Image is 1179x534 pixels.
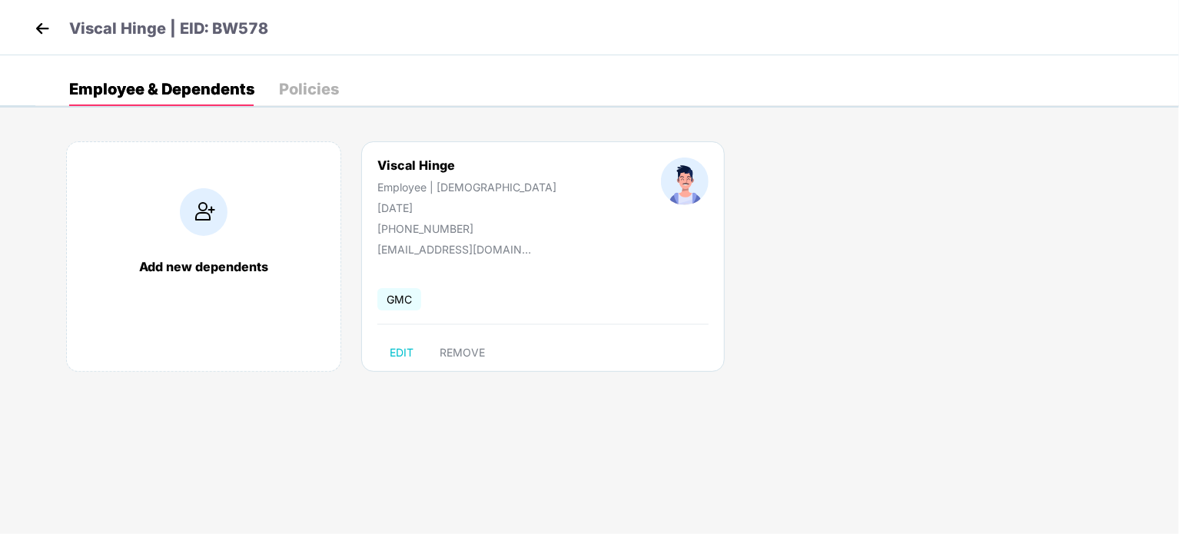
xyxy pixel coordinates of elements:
button: EDIT [377,340,426,365]
span: REMOVE [440,347,485,359]
div: [EMAIL_ADDRESS][DOMAIN_NAME] [377,243,531,256]
div: [PHONE_NUMBER] [377,222,556,235]
div: Employee & Dependents [69,81,254,97]
img: back [31,17,54,40]
div: [DATE] [377,201,556,214]
img: addIcon [180,188,227,236]
div: Employee | [DEMOGRAPHIC_DATA] [377,181,556,194]
span: GMC [377,288,421,310]
span: EDIT [390,347,413,359]
div: Add new dependents [82,259,325,274]
button: REMOVE [427,340,497,365]
p: Viscal Hinge | EID: BW578 [69,17,268,41]
img: profileImage [661,158,709,205]
div: Policies [279,81,339,97]
div: Viscal Hinge [377,158,556,173]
